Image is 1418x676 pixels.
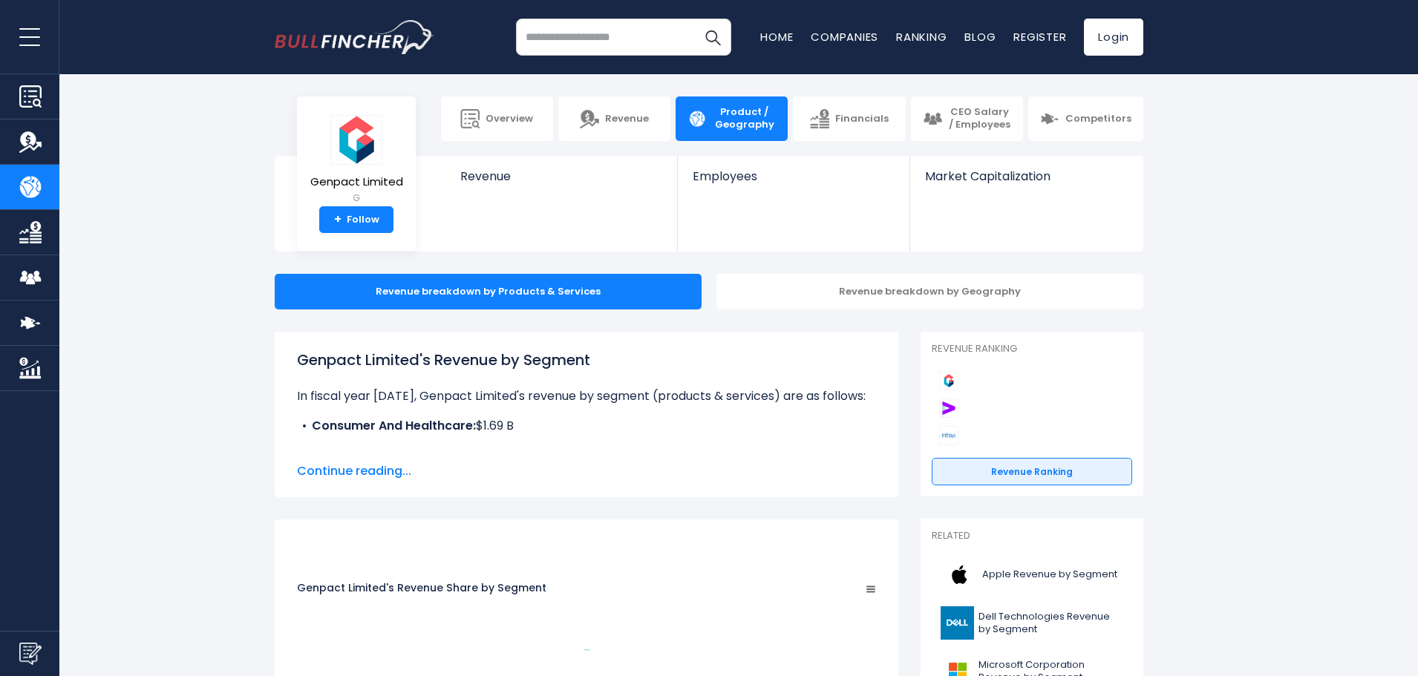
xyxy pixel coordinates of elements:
strong: + [334,213,342,226]
a: Revenue Ranking [932,458,1132,486]
a: Product / Geography [676,96,788,141]
img: bullfincher logo [275,20,434,54]
span: Employees [693,169,894,183]
p: Related [932,530,1132,542]
a: Register [1013,29,1066,45]
a: Ranking [896,29,947,45]
a: Login [1084,19,1143,56]
a: Companies [811,29,878,45]
span: CEO Salary / Employees [948,106,1011,131]
a: Overview [441,96,553,141]
b: Consumer And Healthcare: [312,417,476,434]
span: Product / Geography [713,106,776,131]
a: Genpact Limited G [310,114,404,207]
img: Accenture plc competitors logo [939,398,958,418]
a: Employees [678,156,909,209]
li: $1.69 B [297,417,876,435]
img: Genpact Limited competitors logo [939,371,958,390]
span: Genpact Limited [310,176,403,188]
img: AAPL logo [941,558,978,591]
small: G [310,191,403,205]
a: Financials [793,96,905,141]
div: Revenue breakdown by Products & Services [275,274,702,309]
a: Revenue [445,156,678,209]
button: Search [694,19,731,56]
span: Revenue [605,113,649,125]
a: Revenue [558,96,670,141]
span: Competitors [1065,113,1131,125]
span: Market Capitalization [925,169,1127,183]
tspan: Genpact Limited's Revenue Share by Segment [297,580,546,595]
a: Competitors [1028,96,1143,141]
a: CEO Salary / Employees [911,96,1023,141]
a: Dell Technologies Revenue by Segment [932,603,1132,643]
a: Home [760,29,793,45]
img: Infosys Limited competitors logo [939,426,958,445]
span: Financials [835,113,889,125]
h1: Genpact Limited's Revenue by Segment [297,349,876,371]
p: Revenue Ranking [932,343,1132,355]
img: DELL logo [941,606,974,640]
span: Dell Technologies Revenue by Segment [978,611,1123,636]
span: Apple Revenue by Segment [982,568,1117,581]
a: +Follow [319,206,393,233]
a: Blog [964,29,996,45]
span: Revenue [460,169,663,183]
a: Market Capitalization [910,156,1142,209]
a: Apple Revenue by Segment [932,554,1132,595]
div: Revenue breakdown by Geography [716,274,1143,309]
span: Continue reading... [297,462,876,480]
p: In fiscal year [DATE], Genpact Limited's revenue by segment (products & services) are as follows: [297,387,876,405]
a: Go to homepage [275,20,434,54]
span: Overview [486,113,533,125]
